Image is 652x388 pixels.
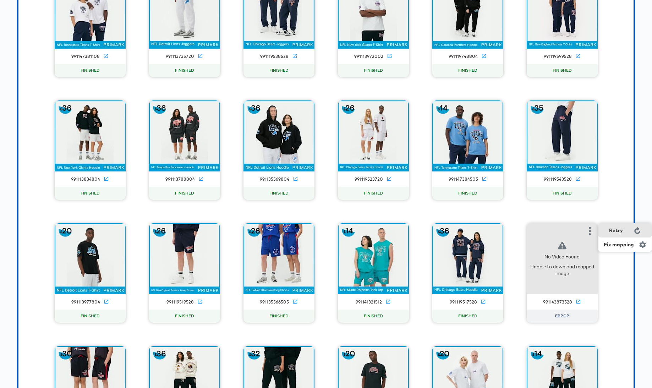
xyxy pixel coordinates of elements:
[449,176,478,182] div: 991147384505
[267,68,291,73] span: FINISHED
[172,191,197,196] span: FINISHED
[260,54,289,59] div: 991119538528
[260,299,289,305] div: 991135566505
[598,223,652,237] div: Retry
[449,54,478,59] div: 991119748804
[550,191,575,196] span: FINISHED
[71,176,100,182] div: 991113834804
[260,176,289,182] div: 991135569804
[356,299,382,305] div: 991141321512
[544,54,572,59] div: 991119599528
[149,223,220,294] img: thumbnail
[432,100,503,171] img: thumbnail
[354,54,383,59] div: 991113972002
[267,313,291,319] span: FINISHED
[243,100,314,171] img: thumbnail
[455,313,480,319] span: FINISHED
[71,54,100,59] div: 991147381108
[267,191,291,196] span: FINISHED
[78,191,103,196] span: FINISHED
[450,299,477,305] div: 991119517528
[361,191,386,196] span: FINISHED
[552,313,572,319] span: ERROR
[543,299,572,305] div: 991143873528
[78,313,103,319] span: FINISHED
[172,68,197,73] span: FINISHED
[544,253,580,260] div: No Video Found
[78,68,103,73] span: FINISHED
[55,100,126,171] img: thumbnail
[609,228,623,233] div: Retry
[338,223,409,294] img: thumbnail
[455,191,480,196] span: FINISHED
[598,237,652,252] div: Fix mapping
[544,176,572,182] div: 991119543528
[166,299,194,305] div: 991119519528
[361,313,386,319] span: FINISHED
[432,223,503,294] img: thumbnail
[527,100,598,171] img: thumbnail
[243,223,314,294] img: thumbnail
[71,299,100,305] div: 991113977804
[166,54,194,59] div: 991113735720
[172,313,197,319] span: FINISHED
[455,68,480,73] span: FINISHED
[355,176,383,182] div: 991119523720
[550,68,575,73] span: FINISHED
[165,176,195,182] div: 991113788804
[361,68,386,73] span: FINISHED
[338,100,409,171] img: thumbnail
[527,263,598,277] div: Unable to download mapped image
[149,100,220,171] img: thumbnail
[604,242,634,247] div: Fix mapping
[55,223,126,294] img: thumbnail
